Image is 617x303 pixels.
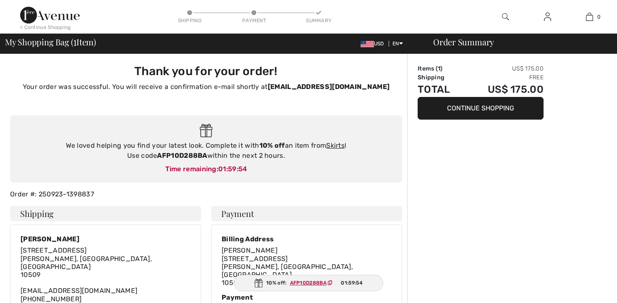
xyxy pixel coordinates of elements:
[464,73,544,82] td: Free
[418,82,464,97] td: Total
[157,151,207,159] strong: AFP10D288BA
[341,279,362,287] span: 01:59:54
[218,165,247,173] span: 01:59:54
[15,82,397,92] p: Your order was successful. You will receive a confirmation e-mail shortly at
[597,13,601,21] span: 0
[222,235,392,243] div: Billing Address
[20,24,71,31] div: < Continue Shopping
[254,279,263,287] img: Gift.svg
[5,189,407,199] div: Order #: 250923-1398837
[361,41,374,47] img: US Dollar
[5,38,96,46] span: My Shopping Bag ( Item)
[464,64,544,73] td: US$ 175.00
[569,12,610,22] a: 0
[586,12,593,22] img: My Bag
[268,83,390,91] strong: [EMAIL_ADDRESS][DOMAIN_NAME]
[177,17,202,24] div: Shipping
[18,164,394,174] div: Time remaining:
[15,64,397,78] h3: Thank you for your order!
[200,124,213,138] img: Gift.svg
[21,246,191,303] div: [EMAIL_ADDRESS][DOMAIN_NAME] [PHONE_NUMBER]
[326,141,345,149] a: Skirts
[73,36,76,47] span: 1
[537,12,558,22] a: Sign In
[242,17,267,24] div: Payment
[361,41,387,47] span: USD
[222,255,353,287] span: [STREET_ADDRESS] [PERSON_NAME], [GEOGRAPHIC_DATA], [GEOGRAPHIC_DATA] 10509
[418,64,464,73] td: Items ( )
[392,41,403,47] span: EN
[21,235,191,243] div: [PERSON_NAME]
[20,7,80,24] img: 1ère Avenue
[18,141,394,161] div: We loved helping you find your latest look. Complete it with an item from ! Use code within the n...
[10,206,201,221] h4: Shipping
[234,275,383,291] div: 10% off:
[423,38,612,46] div: Order Summary
[464,82,544,97] td: US$ 175.00
[290,280,327,286] ins: AFP10D288BA
[544,12,551,22] img: My Info
[21,246,152,279] span: [STREET_ADDRESS] [PERSON_NAME], [GEOGRAPHIC_DATA], [GEOGRAPHIC_DATA] 10509
[418,97,544,120] button: Continue Shopping
[222,246,277,254] span: [PERSON_NAME]
[306,17,331,24] div: Summary
[222,293,392,301] div: Payment
[502,12,509,22] img: search the website
[259,141,285,149] strong: 10% off
[211,206,402,221] h4: Payment
[438,65,440,72] span: 1
[418,73,464,82] td: Shipping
